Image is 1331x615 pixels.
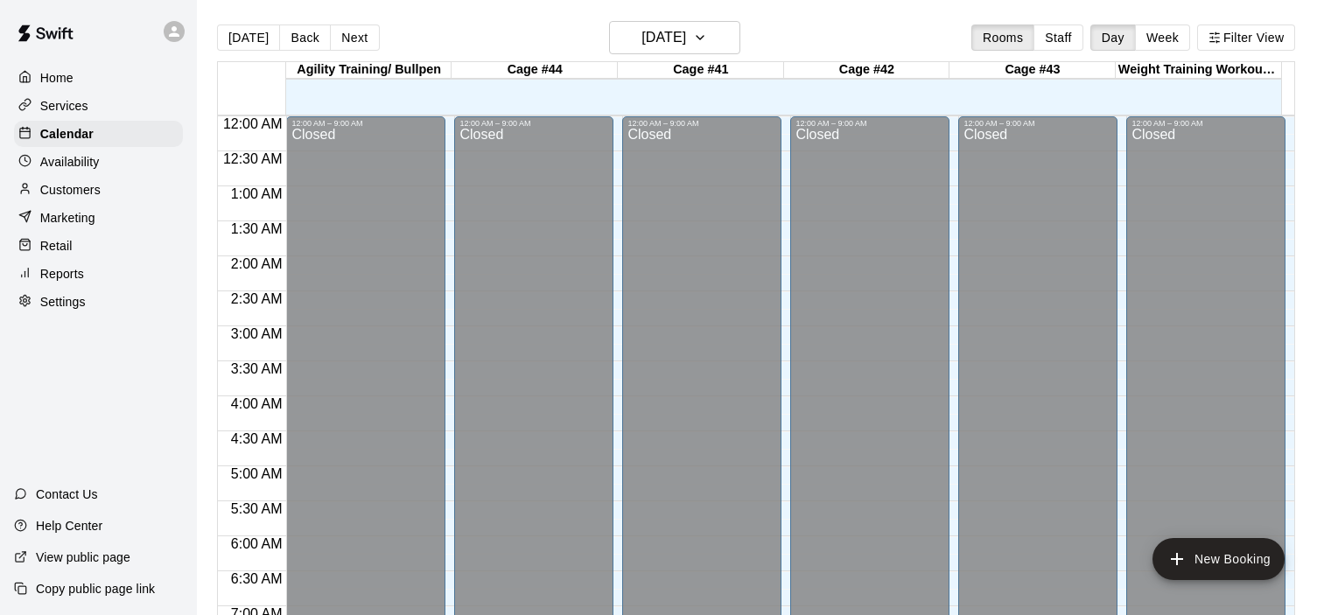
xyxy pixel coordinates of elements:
[227,186,287,201] span: 1:00 AM
[40,153,100,171] p: Availability
[40,97,88,115] p: Services
[36,517,102,535] p: Help Center
[330,24,379,51] button: Next
[36,549,130,566] p: View public page
[14,233,183,259] a: Retail
[1116,62,1282,79] div: Weight Training Workout Area
[1090,24,1136,51] button: Day
[14,121,183,147] a: Calendar
[217,24,280,51] button: [DATE]
[227,256,287,271] span: 2:00 AM
[641,25,686,50] h6: [DATE]
[14,149,183,175] a: Availability
[609,21,740,54] button: [DATE]
[963,119,1112,128] div: 12:00 AM – 9:00 AM
[227,536,287,551] span: 6:00 AM
[40,293,86,311] p: Settings
[219,116,287,131] span: 12:00 AM
[14,65,183,91] a: Home
[227,501,287,516] span: 5:30 AM
[795,119,944,128] div: 12:00 AM – 9:00 AM
[784,62,950,79] div: Cage #42
[949,62,1116,79] div: Cage #43
[286,62,452,79] div: Agility Training/ Bullpen
[227,431,287,446] span: 4:30 AM
[227,221,287,236] span: 1:30 AM
[40,181,101,199] p: Customers
[1131,119,1280,128] div: 12:00 AM – 9:00 AM
[452,62,618,79] div: Cage #44
[459,119,608,128] div: 12:00 AM – 9:00 AM
[40,125,94,143] p: Calendar
[40,237,73,255] p: Retail
[1135,24,1190,51] button: Week
[1033,24,1083,51] button: Staff
[279,24,331,51] button: Back
[227,396,287,411] span: 4:00 AM
[227,326,287,341] span: 3:00 AM
[14,289,183,315] a: Settings
[227,361,287,376] span: 3:30 AM
[227,466,287,481] span: 5:00 AM
[36,580,155,598] p: Copy public page link
[40,265,84,283] p: Reports
[618,62,784,79] div: Cage #41
[14,93,183,119] a: Services
[227,571,287,586] span: 6:30 AM
[36,486,98,503] p: Contact Us
[14,205,183,231] a: Marketing
[227,291,287,306] span: 2:30 AM
[219,151,287,166] span: 12:30 AM
[971,24,1034,51] button: Rooms
[1152,538,1285,580] button: add
[14,177,183,203] a: Customers
[1197,24,1295,51] button: Filter View
[291,119,440,128] div: 12:00 AM – 9:00 AM
[40,209,95,227] p: Marketing
[14,261,183,287] a: Reports
[40,69,74,87] p: Home
[627,119,776,128] div: 12:00 AM – 9:00 AM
